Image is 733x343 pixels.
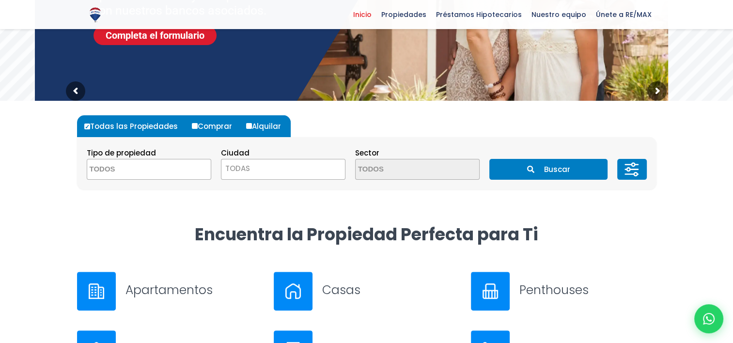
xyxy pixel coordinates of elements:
a: Completa el formulario [94,26,217,45]
a: Casas [274,272,459,311]
span: TODAS [221,159,345,180]
input: Alquilar [246,123,252,129]
span: Únete a RE/MAX [591,7,656,22]
span: TODAS [221,162,345,175]
label: Comprar [189,115,242,137]
h3: Apartamentos [125,281,263,298]
h3: Penthouses [519,281,656,298]
label: Todas las Propiedades [82,115,187,137]
span: Ciudad [221,148,250,158]
textarea: Search [87,159,181,180]
span: Préstamos Hipotecarios [431,7,527,22]
textarea: Search [356,159,450,180]
span: Inicio [348,7,376,22]
a: Penthouses [471,272,656,311]
input: Todas las Propiedades [84,124,90,129]
button: Buscar [489,159,608,180]
strong: Encuentra la Propiedad Perfecta para Ti [195,222,538,246]
span: TODAS [225,163,250,173]
input: Comprar [192,123,198,129]
span: Tipo de propiedad [87,148,156,158]
h3: Casas [322,281,459,298]
span: Nuestro equipo [527,7,591,22]
img: Logo de REMAX [87,6,104,23]
label: Alquilar [244,115,291,137]
span: Propiedades [376,7,431,22]
span: Sector [355,148,379,158]
a: Apartamentos [77,272,263,311]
